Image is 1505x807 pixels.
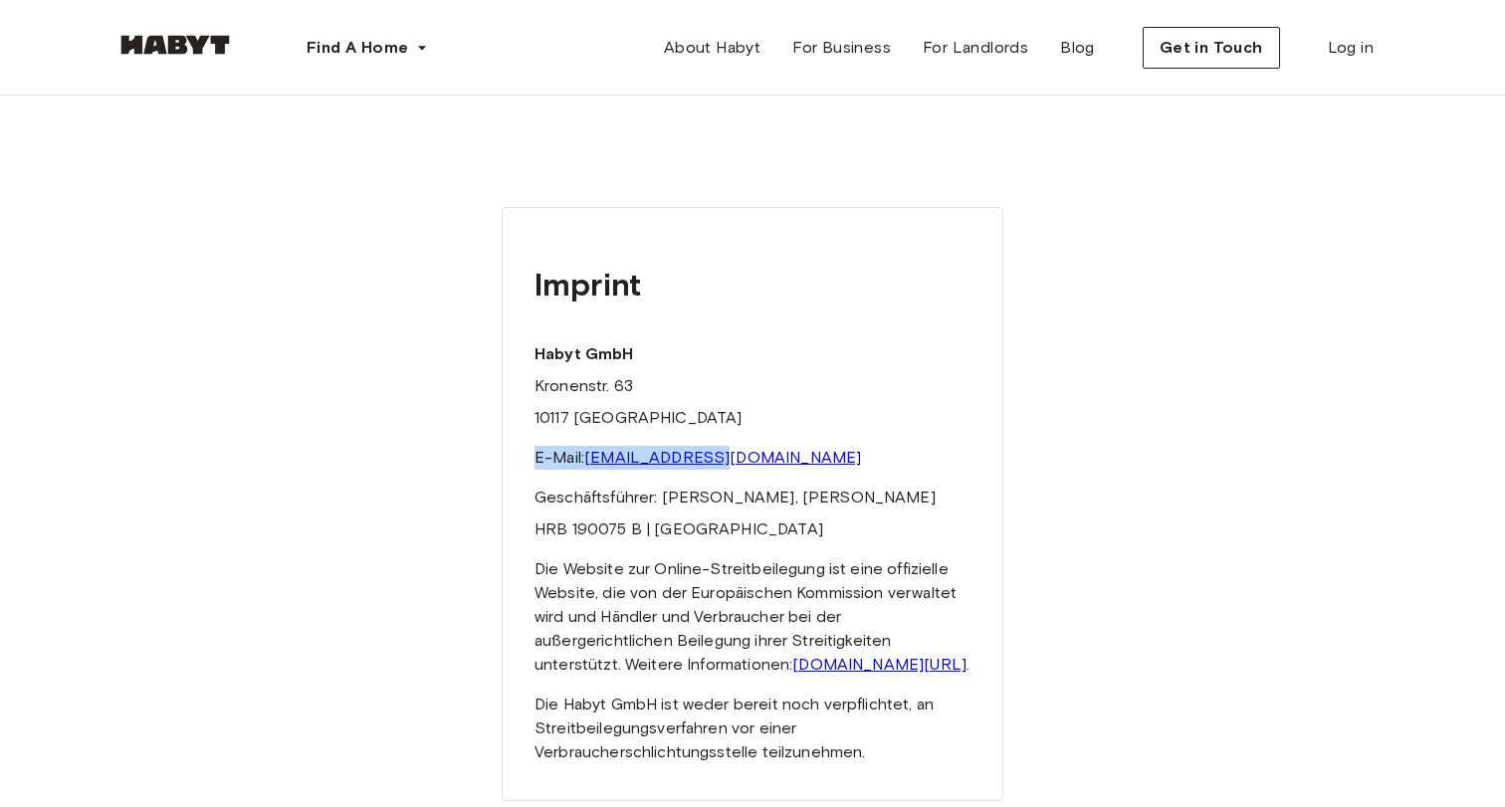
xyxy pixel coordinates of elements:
a: [EMAIL_ADDRESS][DOMAIN_NAME] [584,448,861,467]
img: Habyt [115,35,235,55]
p: Die Habyt GmbH ist weder bereit noch verpflichtet, an Streitbeilegungsverfahren vor einer Verbrau... [535,693,970,764]
a: [DOMAIN_NAME][URL] [792,655,967,674]
a: About Habyt [648,28,776,68]
span: For Landlords [923,36,1028,60]
span: Log in [1328,36,1374,60]
span: For Business [792,36,891,60]
span: Blog [1060,36,1095,60]
a: Blog [1044,28,1111,68]
p: 10117 [GEOGRAPHIC_DATA] [535,406,970,430]
a: Log in [1312,28,1390,68]
p: E-Mail: [535,446,970,470]
p: Kronenstr. 63 [535,374,970,398]
button: Find A Home [291,28,444,68]
p: HRB 190075 B | [GEOGRAPHIC_DATA] [535,517,970,541]
p: Die Website zur Online-Streitbeilegung ist eine offizielle Website, die von der Europäischen Komm... [535,557,970,677]
a: For Landlords [907,28,1044,68]
strong: Habyt GmbH [535,344,634,363]
span: Find A Home [307,36,408,60]
a: For Business [776,28,907,68]
strong: Imprint [535,265,641,303]
span: Get in Touch [1160,36,1263,60]
p: Geschäftsführer: [PERSON_NAME], [PERSON_NAME] [535,486,970,509]
span: About Habyt [664,36,760,60]
button: Get in Touch [1143,27,1280,69]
